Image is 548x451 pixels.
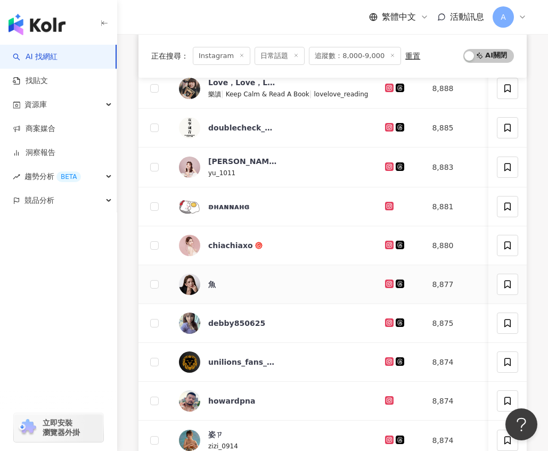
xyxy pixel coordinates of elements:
[382,11,416,23] span: 繁體中文
[24,188,54,212] span: 競品分析
[179,274,200,295] img: KOL Avatar
[179,157,200,178] img: KOL Avatar
[208,396,255,406] div: howardpna
[423,187,508,226] td: 8,881
[193,47,250,65] span: Instagram
[179,313,368,334] a: KOL Avatardebby850625
[208,156,277,167] div: [PERSON_NAME]
[208,122,277,133] div: doublecheck_182
[309,47,401,65] span: 追蹤數：8,000-9,000
[179,156,368,178] a: KOL Avatar[PERSON_NAME]yu_1011
[423,382,508,421] td: 8,874
[208,201,250,212] div: ʚʜᴀɴɴᴀʜɞ
[56,171,81,182] div: BETA
[208,318,265,329] div: debby850625
[179,351,368,373] a: KOL Avatarunilions_fans_club
[505,408,537,440] iframe: Help Scout Beacon - Open
[208,357,277,367] div: unilions_fans_club
[221,89,226,98] span: |
[208,240,253,251] div: chiachiaxo
[423,343,508,382] td: 8,874
[43,418,80,437] span: 立即安裝 瀏覽器外掛
[423,226,508,265] td: 8,880
[255,47,305,65] span: 日常話題
[423,304,508,343] td: 8,875
[450,12,484,22] span: 活動訊息
[9,14,66,35] img: logo
[24,165,81,188] span: 趨勢分析
[179,430,200,451] img: KOL Avatar
[179,77,368,100] a: KOL AvatarLove，Love，Love樂讀|Keep Calm & Read A Book|lovelove_reading
[14,413,103,442] a: chrome extension立即安裝 瀏覽器外掛
[208,77,277,88] div: Love，Love，Love
[13,173,20,181] span: rise
[179,78,200,99] img: KOL Avatar
[17,419,38,436] img: chrome extension
[151,52,189,60] span: 正在搜尋 ：
[179,117,368,138] a: KOL Avatardoublecheck_182
[179,235,200,256] img: KOL Avatar
[24,93,47,117] span: 資源庫
[309,89,314,98] span: |
[13,52,58,62] a: searchAI 找網紅
[226,91,309,98] span: Keep Calm & Read A Book
[208,279,216,290] div: 魚
[13,124,55,134] a: 商案媒合
[179,196,368,217] a: KOL Avatarʚʜᴀɴɴᴀʜɞ
[179,313,200,334] img: KOL Avatar
[208,91,221,98] span: 樂讀
[179,235,368,256] a: KOL Avatarchiachiaxo
[179,117,200,138] img: KOL Avatar
[501,11,506,23] span: A
[423,265,508,304] td: 8,877
[314,91,369,98] span: lovelove_reading
[423,109,508,147] td: 8,885
[405,52,420,60] div: 重置
[13,147,55,158] a: 洞察報告
[208,169,235,177] span: yu_1011
[179,390,200,412] img: KOL Avatar
[179,351,200,373] img: KOL Avatar
[179,390,368,412] a: KOL Avatarhowardpna
[13,76,48,86] a: 找貼文
[423,69,508,109] td: 8,888
[423,147,508,187] td: 8,883
[179,274,368,295] a: KOL Avatar魚
[179,196,200,217] img: KOL Avatar
[208,429,223,440] div: 姿ㄗ
[208,442,238,450] span: zizi_0914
